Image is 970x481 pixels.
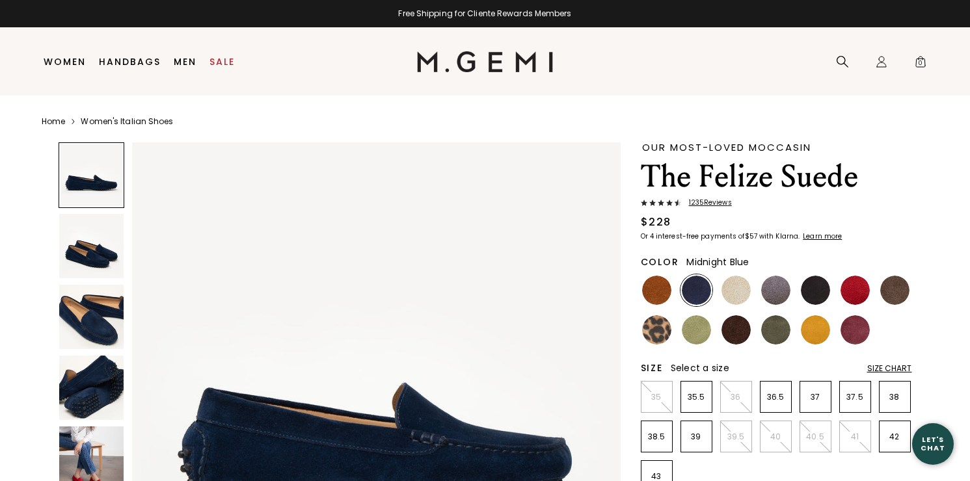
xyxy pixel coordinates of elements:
h2: Size [641,363,663,373]
div: Size Chart [867,363,912,374]
img: Mushroom [880,276,909,305]
img: Midnight Blue [682,276,711,305]
img: Black [801,276,830,305]
klarna-placement-style-amount: $57 [745,231,757,241]
img: Burgundy [841,315,870,344]
p: 39 [681,432,712,442]
klarna-placement-style-body: with Klarna [759,231,802,241]
a: Home [42,116,65,127]
img: Latte [721,276,751,305]
a: Learn more [802,233,842,240]
img: Saddle [642,276,671,305]
img: Pistachio [682,315,711,344]
span: 1235 Review s [681,199,732,207]
img: Sunflower [801,315,830,344]
div: Let's Chat [912,435,954,452]
p: 42 [880,432,910,442]
a: Handbags [99,57,161,67]
img: Leopard Print [642,315,671,344]
img: The Felize Suede [59,285,124,349]
p: 36 [721,392,751,402]
a: Men [174,57,196,67]
p: 40.5 [800,432,831,442]
img: M.Gemi [417,51,553,72]
h1: The Felize Suede [641,159,912,195]
a: Sale [209,57,235,67]
klarna-placement-style-body: Or 4 interest-free payments of [641,231,745,241]
img: The Felize Suede [59,214,124,278]
p: 38.5 [641,432,672,442]
a: Women [44,57,86,67]
p: 39.5 [721,432,751,442]
img: Gray [761,276,790,305]
span: Midnight Blue [686,255,749,268]
div: $228 [641,214,671,230]
img: Olive [761,315,790,344]
p: 35 [641,392,672,402]
a: Women's Italian Shoes [81,116,173,127]
p: 38 [880,392,910,402]
p: 37.5 [840,392,870,402]
klarna-placement-style-cta: Learn more [803,231,842,241]
span: 0 [914,58,927,71]
img: Sunset Red [841,276,870,305]
span: Select a size [671,361,729,374]
img: Chocolate [721,315,751,344]
p: 41 [840,432,870,442]
p: 40 [761,432,791,442]
img: The Felize Suede [59,356,124,420]
p: 36.5 [761,392,791,402]
p: 37 [800,392,831,402]
h2: Color [641,257,679,267]
div: Our Most-Loved Moccasin [642,142,912,152]
p: 35.5 [681,392,712,402]
a: 1235Reviews [641,199,912,209]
